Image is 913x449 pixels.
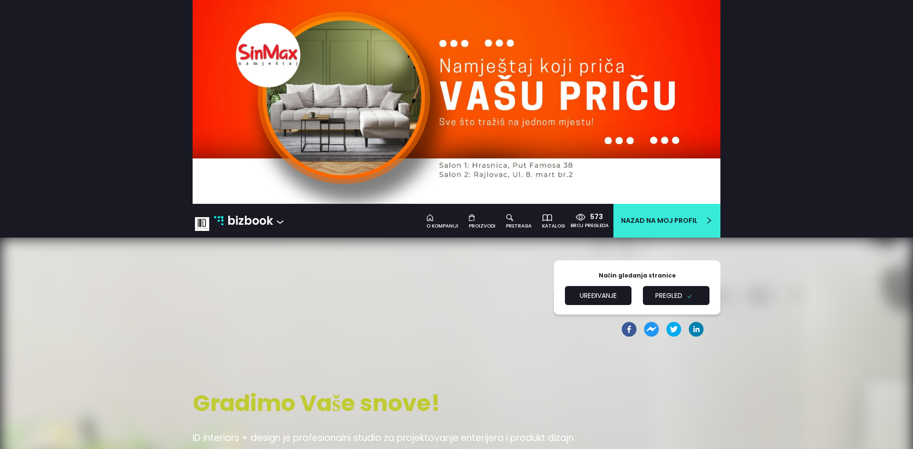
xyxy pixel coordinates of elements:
a: o kompaniji [422,212,464,230]
p: bizbook [227,212,273,230]
button: linkedin [689,322,704,337]
a: pretraga [501,212,537,230]
div: Proizvodi [469,222,495,230]
button: Uređivanje [565,286,631,305]
button: Pregledcheck [643,286,709,305]
h4: Način gledanja stranice [554,272,720,279]
img: new [195,217,209,231]
h2: Gradimo Vaše snove! [193,388,720,419]
div: katalog [542,222,565,230]
a: bizbook [214,212,273,230]
img: bizbook [214,216,223,226]
a: Nazad na moj profilright [613,204,720,238]
a: Proizvodi [464,212,501,230]
h4: ID interiors + design je profesionalni studio za projektovanje enterijera i produkt dizajn [193,430,720,446]
span: right [698,217,713,224]
div: pretraga [506,222,532,230]
a: katalog [537,212,571,230]
button: facebookmessenger [644,322,659,337]
div: 573 [585,212,603,222]
button: facebook [622,322,637,337]
span: check [682,294,697,299]
button: twitter [666,322,681,337]
div: o kompaniji [427,222,458,230]
div: broj pregleda [571,222,609,229]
